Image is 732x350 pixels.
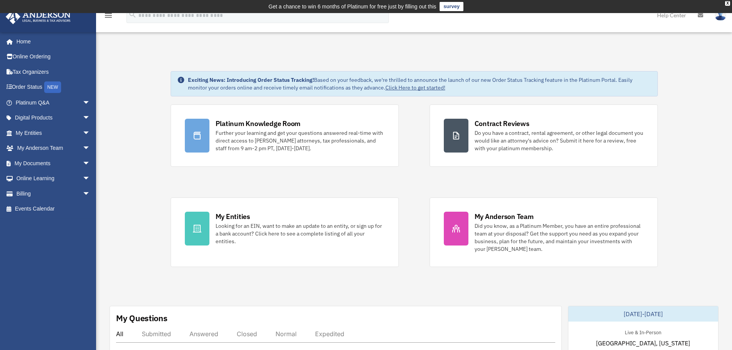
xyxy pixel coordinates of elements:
[5,34,98,49] a: Home
[128,10,137,19] i: search
[44,81,61,93] div: NEW
[619,328,667,336] div: Live & In-Person
[83,110,98,126] span: arrow_drop_down
[568,306,718,322] div: [DATE]-[DATE]
[5,49,102,65] a: Online Ordering
[188,76,314,83] strong: Exciting News: Introducing Order Status Tracking!
[5,186,102,201] a: Billingarrow_drop_down
[475,212,534,221] div: My Anderson Team
[83,125,98,141] span: arrow_drop_down
[269,2,437,11] div: Get a chance to win 6 months of Platinum for free just by filling out this
[315,330,344,338] div: Expedited
[83,141,98,156] span: arrow_drop_down
[440,2,463,11] a: survey
[430,197,658,267] a: My Anderson Team Did you know, as a Platinum Member, you have an entire professional team at your...
[171,105,399,167] a: Platinum Knowledge Room Further your learning and get your questions answered real-time with dire...
[237,330,257,338] div: Closed
[5,64,102,80] a: Tax Organizers
[83,186,98,202] span: arrow_drop_down
[104,13,113,20] a: menu
[475,129,644,152] div: Do you have a contract, rental agreement, or other legal document you would like an attorney's ad...
[3,9,73,24] img: Anderson Advisors Platinum Portal
[385,84,445,91] a: Click Here to get started!
[430,105,658,167] a: Contract Reviews Do you have a contract, rental agreement, or other legal document you would like...
[276,330,297,338] div: Normal
[216,129,385,152] div: Further your learning and get your questions answered real-time with direct access to [PERSON_NAM...
[5,80,102,95] a: Order StatusNEW
[171,197,399,267] a: My Entities Looking for an EIN, want to make an update to an entity, or sign up for a bank accoun...
[116,312,168,324] div: My Questions
[83,171,98,187] span: arrow_drop_down
[5,125,102,141] a: My Entitiesarrow_drop_down
[5,156,102,171] a: My Documentsarrow_drop_down
[116,330,123,338] div: All
[725,1,730,6] div: close
[5,201,102,217] a: Events Calendar
[475,222,644,253] div: Did you know, as a Platinum Member, you have an entire professional team at your disposal? Get th...
[104,11,113,20] i: menu
[5,171,102,186] a: Online Learningarrow_drop_down
[216,119,301,128] div: Platinum Knowledge Room
[83,95,98,111] span: arrow_drop_down
[83,156,98,171] span: arrow_drop_down
[188,76,651,91] div: Based on your feedback, we're thrilled to announce the launch of our new Order Status Tracking fe...
[216,212,250,221] div: My Entities
[596,338,690,348] span: [GEOGRAPHIC_DATA], [US_STATE]
[5,110,102,126] a: Digital Productsarrow_drop_down
[5,95,102,110] a: Platinum Q&Aarrow_drop_down
[475,119,529,128] div: Contract Reviews
[216,222,385,245] div: Looking for an EIN, want to make an update to an entity, or sign up for a bank account? Click her...
[715,10,726,21] img: User Pic
[5,141,102,156] a: My Anderson Teamarrow_drop_down
[142,330,171,338] div: Submitted
[189,330,218,338] div: Answered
